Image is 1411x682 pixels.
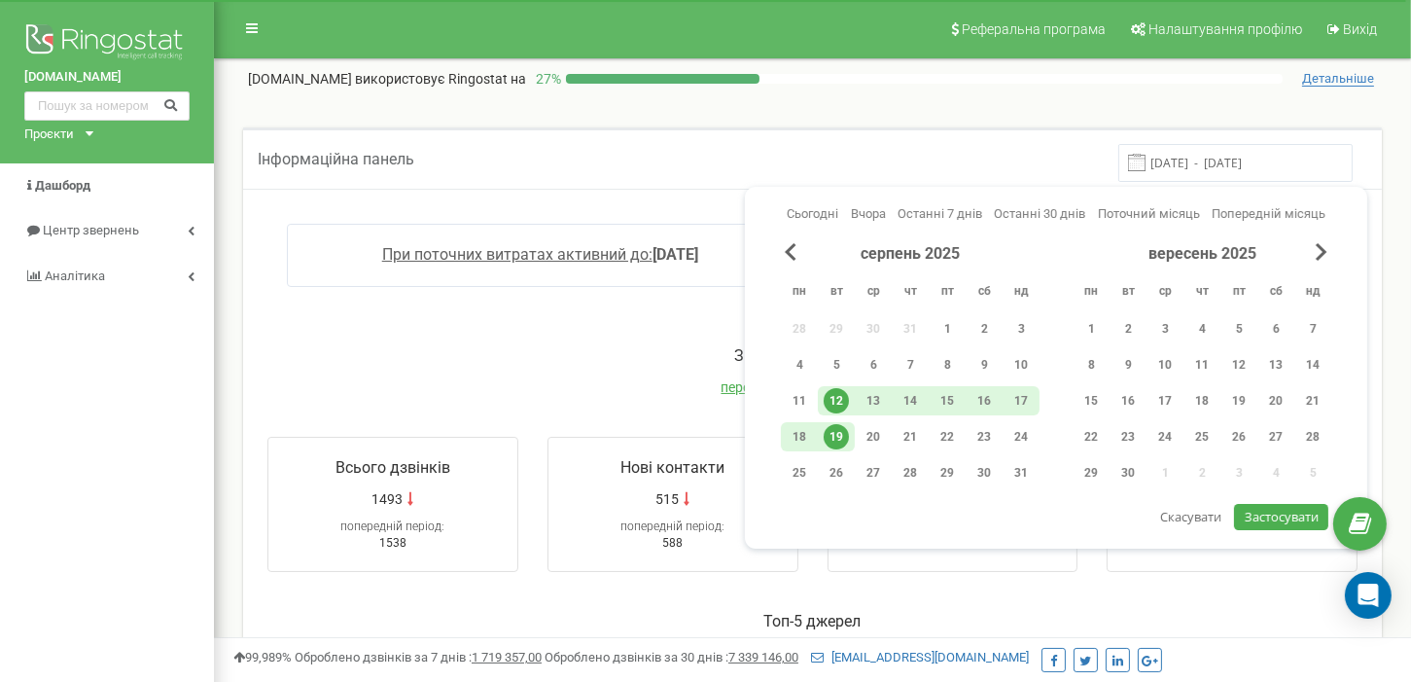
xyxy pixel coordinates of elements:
div: 23 [971,424,997,449]
div: 30 [1115,460,1141,485]
span: 1хвилина 2секунди [1179,536,1286,550]
div: нд 31 серп 2025 р. [1003,458,1040,487]
button: Застосувати [1234,504,1327,530]
div: нд 24 серп 2025 р. [1003,422,1040,451]
span: Оброблено дзвінків за 30 днів : [545,650,798,664]
div: 29 [935,460,960,485]
abbr: субота [1261,278,1290,307]
a: [DOMAIN_NAME] [24,68,190,87]
a: перейти до журналу дзвінків [722,379,904,395]
input: Пошук за номером [24,91,190,121]
div: чт 18 вер 2025 р. [1183,386,1220,415]
div: ср 24 вер 2025 р. [1146,422,1183,451]
div: сб 30 серп 2025 р. [966,458,1003,487]
div: 2 [971,316,997,341]
div: пн 11 серп 2025 р. [781,386,818,415]
span: Реферальна програма [962,21,1106,37]
div: 11 [787,388,812,413]
span: Детальніше [1302,71,1374,87]
div: 3 [1008,316,1034,341]
div: вт 12 серп 2025 р. [818,386,855,415]
div: пт 22 серп 2025 р. [929,422,966,451]
div: 5 [824,352,849,377]
div: 4 [1189,316,1215,341]
div: Проєкти [24,126,74,144]
abbr: вівторок [822,278,851,307]
div: пн 22 вер 2025 р. [1073,422,1110,451]
div: 23 [1115,424,1141,449]
span: 99,989% [233,650,292,664]
div: вт 30 вер 2025 р. [1110,458,1146,487]
abbr: вівторок [1113,278,1143,307]
button: Скасувати [1150,504,1231,530]
div: ср 6 серп 2025 р. [855,350,892,379]
div: Open Intercom Messenger [1345,572,1392,619]
div: 9 [971,352,997,377]
div: 17 [1008,388,1034,413]
div: 21 [898,424,923,449]
div: 22 [935,424,960,449]
span: Нові контакти [620,458,724,477]
div: 22 [1078,424,1104,449]
span: Інформаційна панель [258,150,414,168]
div: 18 [787,424,812,449]
div: 25 [787,460,812,485]
div: сб 23 серп 2025 р. [966,422,1003,451]
div: серпень 2025 [781,243,1040,266]
div: 2 [1115,316,1141,341]
div: 27 [1263,424,1288,449]
div: 15 [935,388,960,413]
div: 27 [861,460,886,485]
div: вт 23 вер 2025 р. [1110,422,1146,451]
span: Поточний місяць [1098,206,1200,221]
span: Вчора [851,206,886,221]
span: Скасувати [1160,508,1221,525]
div: 3 [1152,316,1178,341]
p: 27 % [526,69,566,89]
abbr: неділя [1006,278,1036,307]
abbr: середа [1150,278,1180,307]
div: нд 10 серп 2025 р. [1003,350,1040,379]
div: 18 [1189,388,1215,413]
span: Next Month [1316,243,1327,261]
div: сб 20 вер 2025 р. [1257,386,1294,415]
div: нд 21 вер 2025 р. [1294,386,1331,415]
a: [EMAIL_ADDRESS][DOMAIN_NAME] [811,650,1029,664]
span: Оброблено дзвінків за 7 днів : [295,650,542,664]
div: 30 [971,460,997,485]
div: 20 [1263,388,1288,413]
abbr: четвер [896,278,925,307]
div: ср 10 вер 2025 р. [1146,350,1183,379]
abbr: субота [970,278,999,307]
div: 9 [1115,352,1141,377]
div: 6 [1263,316,1288,341]
div: 29 [1078,460,1104,485]
div: сб 16 серп 2025 р. [966,386,1003,415]
span: попередній період: [620,520,724,533]
div: нд 3 серп 2025 р. [1003,314,1040,343]
span: Сьогодні [787,206,838,221]
div: 6 [861,352,886,377]
span: Центр звернень [43,223,139,237]
img: Ringostat logo [24,19,190,68]
span: 26годин 39хвилин [901,536,1004,550]
div: 4 [787,352,812,377]
div: 14 [898,388,923,413]
span: Застосувати [1245,508,1319,525]
div: ср 27 серп 2025 р. [855,458,892,487]
div: нд 28 вер 2025 р. [1294,422,1331,451]
div: 8 [1078,352,1104,377]
u: 1 719 357,00 [472,650,542,664]
div: 20 [861,424,886,449]
div: 10 [1152,352,1178,377]
div: пн 18 серп 2025 р. [781,422,818,451]
div: пт 15 серп 2025 р. [929,386,966,415]
a: При поточних витратах активний до:[DATE] [382,245,698,264]
div: нд 7 вер 2025 р. [1294,314,1331,343]
span: Вихід [1343,21,1377,37]
div: сб 6 вер 2025 р. [1257,314,1294,343]
div: сб 2 серп 2025 р. [966,314,1003,343]
span: Налаштування профілю [1148,21,1302,37]
div: 25 [1189,424,1215,449]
